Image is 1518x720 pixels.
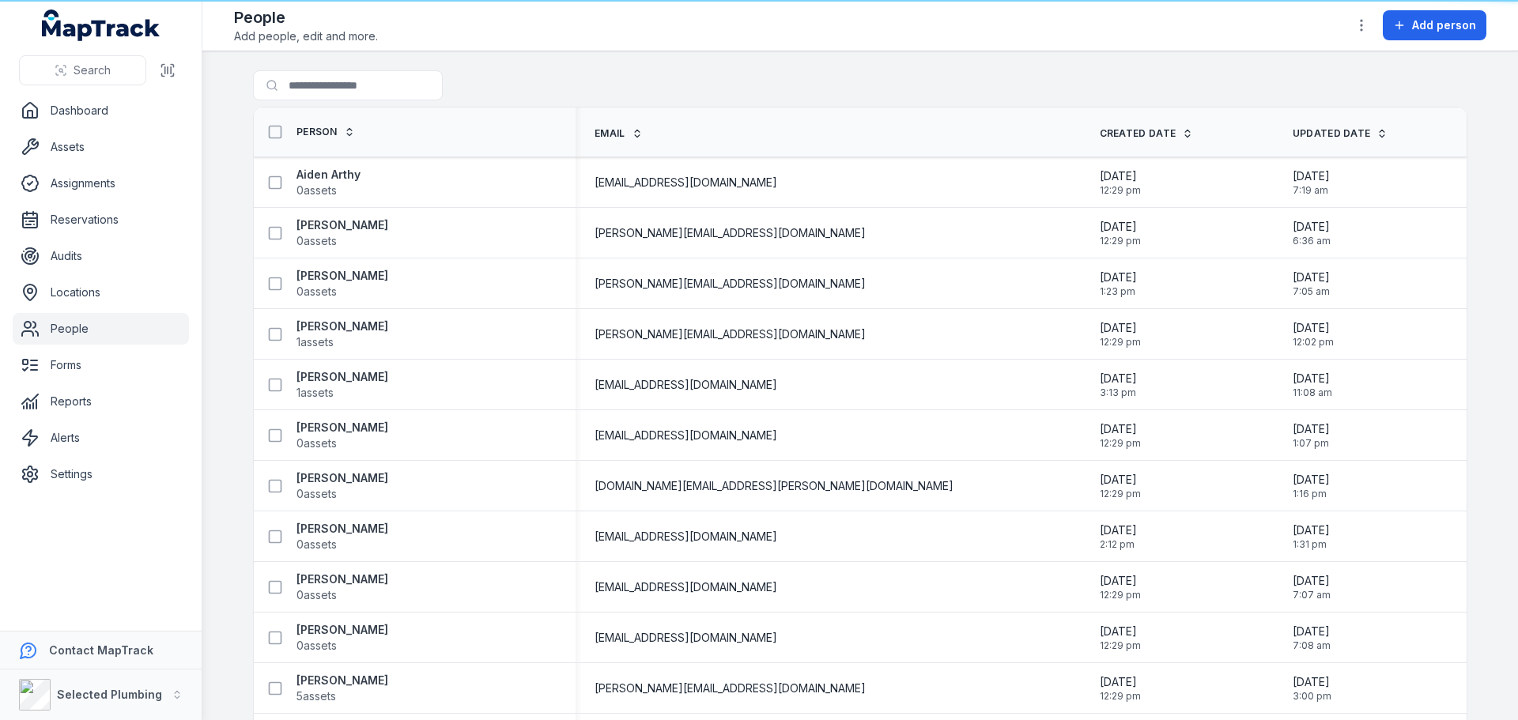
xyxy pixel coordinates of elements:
[1293,522,1330,551] time: 8/11/2025, 1:31:49 PM
[1293,235,1331,247] span: 6:36 am
[1100,320,1141,349] time: 1/14/2025, 12:29:42 PM
[13,168,189,199] a: Assignments
[1100,320,1141,336] span: [DATE]
[296,622,388,638] strong: [PERSON_NAME]
[1100,127,1176,140] span: Created Date
[1293,320,1334,336] span: [DATE]
[1293,184,1330,197] span: 7:19 am
[296,537,337,552] span: 0 assets
[296,167,361,198] a: Aiden Arthy0assets
[296,688,336,704] span: 5 assets
[1100,437,1141,450] span: 12:29 pm
[1100,270,1137,285] span: [DATE]
[1100,639,1141,652] span: 12:29 pm
[296,334,334,350] span: 1 assets
[234,6,378,28] h2: People
[595,478,953,494] span: [DOMAIN_NAME][EMAIL_ADDRESS][PERSON_NAME][DOMAIN_NAME]
[1100,522,1137,551] time: 5/14/2025, 2:12:32 PM
[595,377,777,393] span: [EMAIL_ADDRESS][DOMAIN_NAME]
[296,521,388,552] a: [PERSON_NAME]0assets
[1293,421,1330,437] span: [DATE]
[1100,219,1141,235] span: [DATE]
[595,175,777,190] span: [EMAIL_ADDRESS][DOMAIN_NAME]
[1293,270,1330,298] time: 8/15/2025, 7:05:36 AM
[13,313,189,345] a: People
[1293,573,1331,589] span: [DATE]
[1100,336,1141,349] span: 12:29 pm
[296,284,337,300] span: 0 assets
[1293,421,1330,450] time: 8/11/2025, 1:07:47 PM
[296,369,388,385] strong: [PERSON_NAME]
[296,319,388,350] a: [PERSON_NAME]1assets
[1100,168,1141,184] span: [DATE]
[296,369,388,401] a: [PERSON_NAME]1assets
[1293,472,1330,500] time: 8/11/2025, 1:16:06 PM
[1293,168,1330,197] time: 7/29/2025, 7:19:23 AM
[1100,371,1137,399] time: 2/28/2025, 3:13:20 PM
[296,268,388,284] strong: [PERSON_NAME]
[1100,624,1141,639] span: [DATE]
[13,204,189,236] a: Reservations
[1100,573,1141,589] span: [DATE]
[1293,472,1330,488] span: [DATE]
[1293,690,1331,703] span: 3:00 pm
[13,240,189,272] a: Audits
[13,349,189,381] a: Forms
[19,55,146,85] button: Search
[1100,421,1141,450] time: 1/14/2025, 12:29:42 PM
[296,217,388,249] a: [PERSON_NAME]0assets
[296,571,388,587] strong: [PERSON_NAME]
[1100,371,1137,386] span: [DATE]
[1293,320,1334,349] time: 8/11/2025, 12:02:58 PM
[1100,168,1141,197] time: 1/14/2025, 12:29:42 PM
[1293,219,1331,247] time: 8/15/2025, 6:36:29 AM
[13,95,189,126] a: Dashboard
[296,470,388,486] strong: [PERSON_NAME]
[1383,10,1486,40] button: Add person
[595,428,777,443] span: [EMAIL_ADDRESS][DOMAIN_NAME]
[296,268,388,300] a: [PERSON_NAME]0assets
[13,422,189,454] a: Alerts
[1100,285,1137,298] span: 1:23 pm
[1293,488,1330,500] span: 1:16 pm
[296,571,388,603] a: [PERSON_NAME]0assets
[1293,127,1371,140] span: Updated Date
[1412,17,1476,33] span: Add person
[1293,168,1330,184] span: [DATE]
[296,470,388,502] a: [PERSON_NAME]0assets
[1100,421,1141,437] span: [DATE]
[1293,624,1331,652] time: 8/15/2025, 7:08:03 AM
[1293,219,1331,235] span: [DATE]
[296,673,388,688] strong: [PERSON_NAME]
[1100,127,1194,140] a: Created Date
[595,579,777,595] span: [EMAIL_ADDRESS][DOMAIN_NAME]
[296,673,388,704] a: [PERSON_NAME]5assets
[234,28,378,44] span: Add people, edit and more.
[595,529,777,545] span: [EMAIL_ADDRESS][DOMAIN_NAME]
[296,420,388,451] a: [PERSON_NAME]0assets
[1293,522,1330,538] span: [DATE]
[1293,127,1388,140] a: Updated Date
[13,277,189,308] a: Locations
[1100,472,1141,488] span: [DATE]
[1293,589,1331,601] span: 7:07 am
[595,127,643,140] a: Email
[296,385,334,401] span: 1 assets
[1293,639,1331,652] span: 7:08 am
[1293,336,1334,349] span: 12:02 pm
[296,435,337,451] span: 0 assets
[57,688,162,701] strong: Selected Plumbing
[13,386,189,417] a: Reports
[1100,674,1141,703] time: 1/14/2025, 12:29:42 PM
[595,225,866,241] span: [PERSON_NAME][EMAIL_ADDRESS][DOMAIN_NAME]
[296,486,337,502] span: 0 assets
[1100,573,1141,601] time: 1/14/2025, 12:29:42 PM
[1100,589,1141,601] span: 12:29 pm
[296,167,361,183] strong: Aiden Arthy
[296,217,388,233] strong: [PERSON_NAME]
[1100,674,1141,690] span: [DATE]
[1293,371,1332,386] span: [DATE]
[1100,538,1137,551] span: 2:12 pm
[296,420,388,435] strong: [PERSON_NAME]
[595,326,866,342] span: [PERSON_NAME][EMAIL_ADDRESS][DOMAIN_NAME]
